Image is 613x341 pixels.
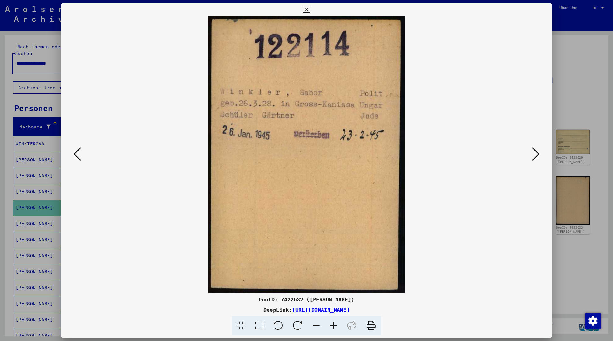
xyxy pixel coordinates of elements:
[292,306,350,313] a: [URL][DOMAIN_NAME]
[585,313,600,328] div: Zustimmung ändern
[61,296,552,303] div: DocID: 7422532 ([PERSON_NAME])
[61,306,552,314] div: DeepLink:
[585,313,601,329] img: Zustimmung ändern
[83,16,530,293] img: 001.jpg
